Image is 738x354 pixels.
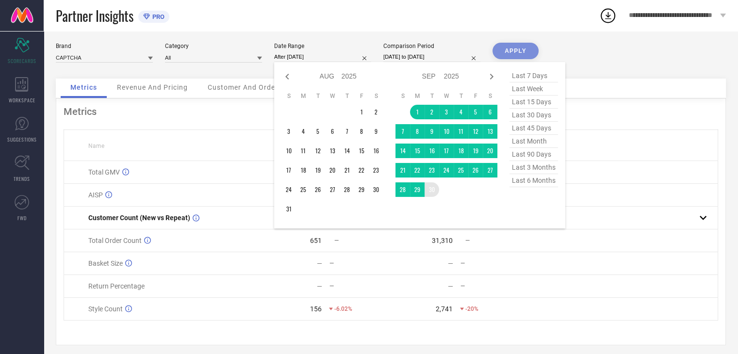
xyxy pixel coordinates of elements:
[369,92,383,100] th: Saturday
[340,163,354,177] td: Thu Aug 21 2025
[509,82,558,96] span: last week
[281,124,296,139] td: Sun Aug 03 2025
[8,57,36,64] span: SCORECARDS
[311,163,325,177] td: Tue Aug 19 2025
[281,71,293,82] div: Previous month
[354,92,369,100] th: Friday
[465,237,470,244] span: —
[425,163,439,177] td: Tue Sep 23 2025
[281,163,296,177] td: Sun Aug 17 2025
[509,148,558,161] span: last 90 days
[117,83,188,91] span: Revenue And Pricing
[325,163,340,177] td: Wed Aug 20 2025
[334,237,339,244] span: —
[56,6,133,26] span: Partner Insights
[56,43,153,49] div: Brand
[340,124,354,139] td: Thu Aug 07 2025
[329,283,390,290] div: —
[509,96,558,109] span: last 15 days
[465,306,478,312] span: -20%
[296,124,311,139] td: Mon Aug 04 2025
[468,105,483,119] td: Fri Sep 05 2025
[296,163,311,177] td: Mon Aug 18 2025
[7,136,37,143] span: SUGGESTIONS
[483,124,497,139] td: Sat Sep 13 2025
[17,214,27,222] span: FWD
[483,163,497,177] td: Sat Sep 27 2025
[369,144,383,158] td: Sat Aug 16 2025
[439,163,454,177] td: Wed Sep 24 2025
[88,237,142,244] span: Total Order Count
[296,182,311,197] td: Mon Aug 25 2025
[325,182,340,197] td: Wed Aug 27 2025
[460,260,521,267] div: —
[439,92,454,100] th: Wednesday
[354,182,369,197] td: Fri Aug 29 2025
[448,259,453,267] div: —
[88,214,190,222] span: Customer Count (New vs Repeat)
[483,144,497,158] td: Sat Sep 20 2025
[439,124,454,139] td: Wed Sep 10 2025
[425,124,439,139] td: Tue Sep 09 2025
[454,144,468,158] td: Thu Sep 18 2025
[9,97,35,104] span: WORKSPACE
[354,163,369,177] td: Fri Aug 22 2025
[281,144,296,158] td: Sun Aug 10 2025
[88,259,123,267] span: Basket Size
[448,282,453,290] div: —
[14,175,30,182] span: TRENDS
[454,105,468,119] td: Thu Sep 04 2025
[425,92,439,100] th: Tuesday
[70,83,97,91] span: Metrics
[354,144,369,158] td: Fri Aug 15 2025
[325,124,340,139] td: Wed Aug 06 2025
[340,144,354,158] td: Thu Aug 14 2025
[274,52,371,62] input: Select date range
[296,144,311,158] td: Mon Aug 11 2025
[432,237,453,244] div: 31,310
[208,83,282,91] span: Customer And Orders
[340,182,354,197] td: Thu Aug 28 2025
[395,124,410,139] td: Sun Sep 07 2025
[468,163,483,177] td: Fri Sep 26 2025
[340,92,354,100] th: Thursday
[454,124,468,139] td: Thu Sep 11 2025
[88,191,103,199] span: AISP
[317,259,322,267] div: —
[325,144,340,158] td: Wed Aug 13 2025
[410,182,425,197] td: Mon Sep 29 2025
[468,144,483,158] td: Fri Sep 19 2025
[296,92,311,100] th: Monday
[354,124,369,139] td: Fri Aug 08 2025
[64,106,718,117] div: Metrics
[509,174,558,187] span: last 6 months
[88,143,104,149] span: Name
[410,144,425,158] td: Mon Sep 15 2025
[599,7,617,24] div: Open download list
[88,305,123,313] span: Style Count
[439,144,454,158] td: Wed Sep 17 2025
[383,43,480,49] div: Comparison Period
[468,92,483,100] th: Friday
[325,92,340,100] th: Wednesday
[486,71,497,82] div: Next month
[329,260,390,267] div: —
[509,135,558,148] span: last month
[395,92,410,100] th: Sunday
[334,306,352,312] span: -6.02%
[281,92,296,100] th: Sunday
[354,105,369,119] td: Fri Aug 01 2025
[369,182,383,197] td: Sat Aug 30 2025
[88,168,120,176] span: Total GMV
[150,13,164,20] span: PRO
[395,144,410,158] td: Sun Sep 14 2025
[483,92,497,100] th: Saturday
[410,92,425,100] th: Monday
[88,282,145,290] span: Return Percentage
[509,161,558,174] span: last 3 months
[310,305,322,313] div: 156
[425,105,439,119] td: Tue Sep 02 2025
[369,124,383,139] td: Sat Aug 09 2025
[310,237,322,244] div: 651
[410,163,425,177] td: Mon Sep 22 2025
